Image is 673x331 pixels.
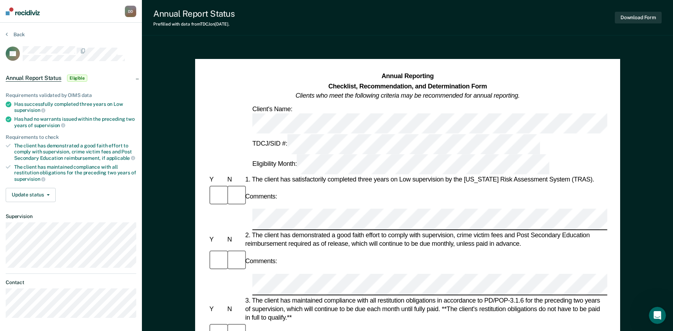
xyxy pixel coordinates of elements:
[14,164,136,182] div: The client has maintained compliance with all restitution obligations for the preceding two years of
[6,134,136,140] div: Requirements to check
[244,175,607,184] div: 1. The client has satisfactorily completed three years on Low supervision by the [US_STATE] Risk ...
[208,235,226,244] div: Y
[226,235,243,244] div: N
[14,143,136,161] div: The client has demonstrated a good faith effort to comply with supervision, crime victim fees and...
[251,154,551,174] div: Eligibility Month:
[34,123,65,128] span: supervision
[649,307,666,324] iframe: Intercom live chat
[328,82,487,89] strong: Checklist, Recommendation, and Determination Form
[6,7,40,15] img: Recidiviz
[251,134,541,154] div: TDCJ/SID #:
[296,92,520,99] em: Clients who meet the following criteria may be recommended for annual reporting.
[6,31,25,38] button: Back
[67,75,87,82] span: Eligible
[208,175,226,184] div: Y
[6,280,136,286] dt: Contact
[125,6,136,17] button: DD
[381,73,434,80] strong: Annual Reporting
[6,92,136,98] div: Requirements validated by OIMS data
[14,116,136,128] div: Has had no warrants issued within the preceding two years of
[244,257,278,265] div: Comments:
[153,22,235,27] div: Prefilled with data from TDCJ on [DATE] .
[615,12,662,23] button: Download Form
[14,101,136,113] div: Has successfully completed three years on Low
[6,188,56,202] button: Update status
[14,176,45,182] span: supervision
[244,231,607,248] div: 2. The client has demonstrated a good faith effort to comply with supervision, crime victim fees ...
[106,155,135,161] span: applicable
[125,6,136,17] div: D D
[226,175,243,184] div: N
[226,305,243,313] div: N
[208,305,226,313] div: Y
[14,107,45,113] span: supervision
[153,9,235,19] div: Annual Report Status
[6,213,136,219] dt: Supervision
[6,75,61,82] span: Annual Report Status
[244,296,607,322] div: 3. The client has maintained compliance with all restitution obligations in accordance to PD/POP-...
[244,192,278,201] div: Comments:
